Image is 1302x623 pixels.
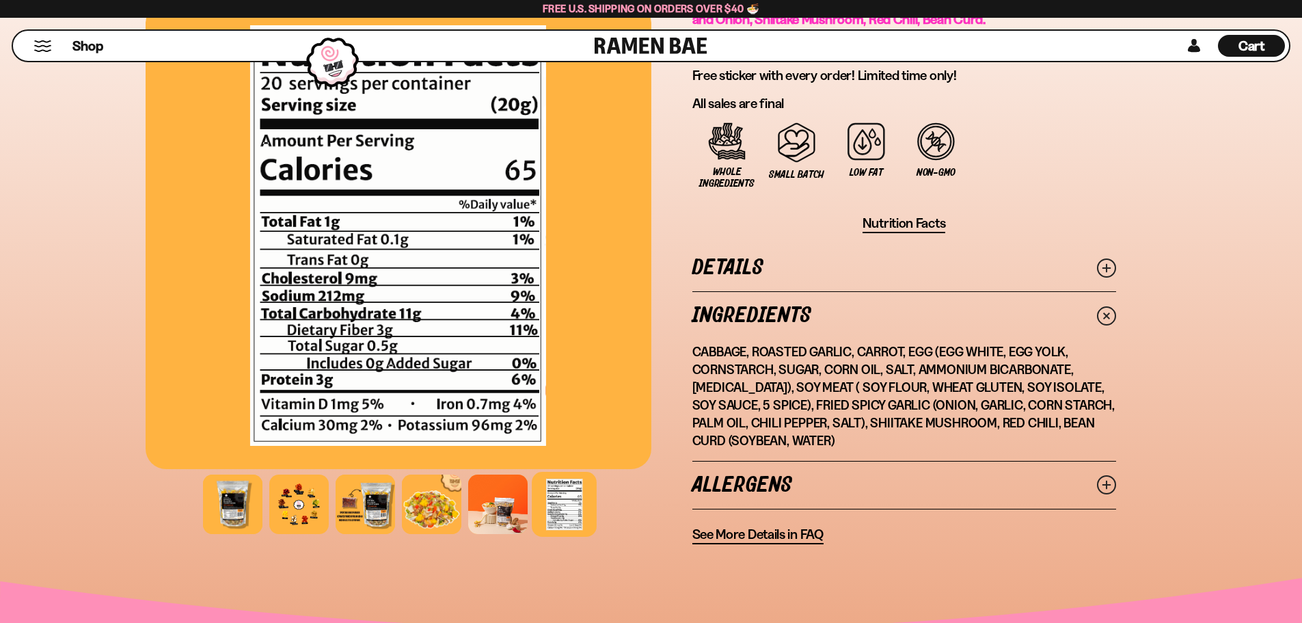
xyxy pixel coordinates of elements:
span: See More Details in FAQ [692,526,824,543]
a: See More Details in FAQ [692,526,824,544]
span: Nutrition Facts [863,215,946,232]
span: Cart [1238,38,1265,54]
button: Nutrition Facts [863,215,946,233]
span: Free U.S. Shipping on Orders over $40 🍜 [543,2,759,15]
p: Cabbage, Roasted Garlic, Carrot, Egg (Egg White, Egg Yolk, Cornstarch, Sugar, Corn Oil, Salt, Amm... [692,343,1116,450]
a: Details [692,244,1116,291]
a: Ingredients [692,292,1116,339]
span: Small Batch [769,169,824,181]
a: Shop [72,35,103,57]
span: Non-GMO [917,167,955,178]
span: Low Fat [850,167,882,178]
a: Cart [1218,31,1285,61]
button: Mobile Menu Trigger [33,40,52,52]
p: All sales are final [692,95,1116,112]
span: Shop [72,37,103,55]
span: Free sticker with every order! Limited time only! [692,67,957,83]
a: Allergens [692,462,1116,509]
span: Whole Ingredients [699,166,755,189]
